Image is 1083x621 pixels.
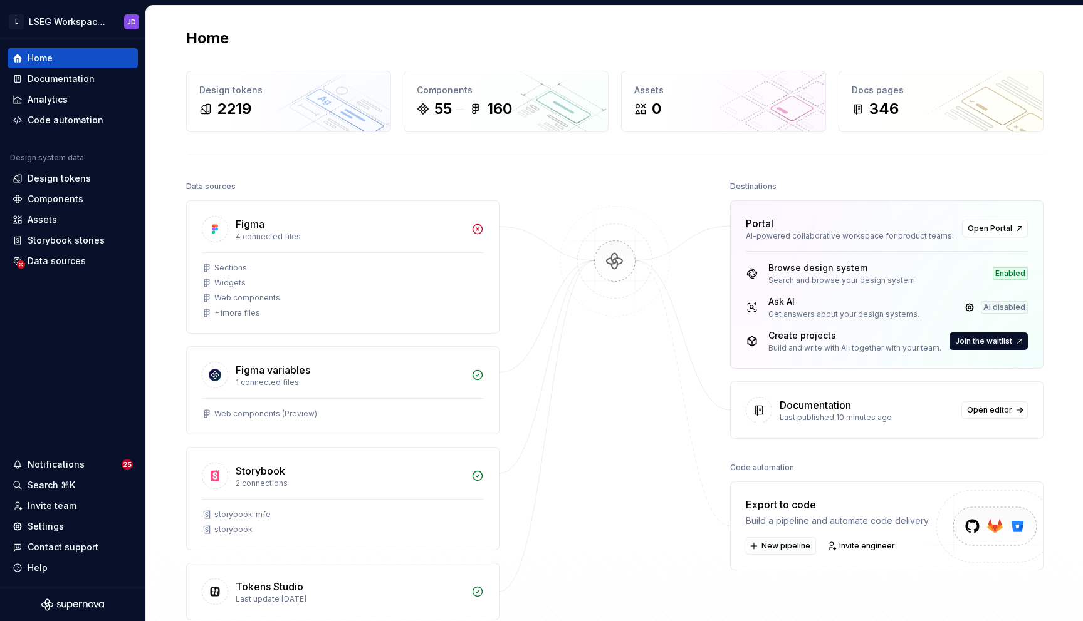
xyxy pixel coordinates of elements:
[28,234,105,247] div: Storybook stories
[768,262,917,274] div: Browse design system
[824,537,901,555] a: Invite engineer
[186,71,391,132] a: Design tokens2219
[186,563,500,620] a: Tokens StudioLast update [DATE]
[28,93,68,106] div: Analytics
[967,405,1012,415] span: Open editor
[214,278,246,288] div: Widgets
[730,459,794,476] div: Code automation
[214,308,260,318] div: + 1 more files
[746,216,773,231] div: Portal
[761,541,810,551] span: New pipeline
[186,28,229,48] h2: Home
[214,293,280,303] div: Web components
[746,537,816,555] button: New pipeline
[950,332,1028,350] button: Join the waitlist
[28,458,85,471] div: Notifications
[29,16,109,28] div: LSEG Workspace Design System
[3,8,143,35] button: LLSEG Workspace Design SystemJD
[8,475,138,495] button: Search ⌘K
[28,500,76,512] div: Invite team
[28,520,64,533] div: Settings
[8,210,138,230] a: Assets
[28,114,103,126] div: Code automation
[236,362,310,377] div: Figma variables
[199,84,378,96] div: Design tokens
[127,17,136,27] div: JD
[621,71,826,132] a: Assets0
[839,541,895,551] span: Invite engineer
[852,84,1030,96] div: Docs pages
[8,496,138,516] a: Invite team
[417,84,595,96] div: Components
[652,99,661,119] div: 0
[41,598,104,611] svg: Supernova Logo
[214,510,271,520] div: storybook-mfe
[746,515,930,527] div: Build a pipeline and automate code delivery.
[10,153,84,163] div: Design system data
[214,525,253,535] div: storybook
[28,213,57,226] div: Assets
[993,267,1028,280] div: Enabled
[8,168,138,188] a: Design tokens
[236,478,464,488] div: 2 connections
[839,71,1044,132] a: Docs pages346
[730,178,777,195] div: Destinations
[8,537,138,557] button: Contact support
[8,454,138,475] button: Notifications25
[768,275,917,285] div: Search and browse your design system.
[28,479,75,491] div: Search ⌘K
[968,223,1012,234] span: Open Portal
[768,295,919,308] div: Ask AI
[236,377,464,387] div: 1 connected files
[28,52,53,64] div: Home
[217,99,251,119] div: 2219
[8,189,138,209] a: Components
[236,594,464,604] div: Last update [DATE]
[214,263,247,273] div: Sections
[8,48,138,68] a: Home
[28,541,98,553] div: Contact support
[768,309,919,319] div: Get answers about your design systems.
[8,110,138,130] a: Code automation
[780,413,954,423] div: Last published 10 minutes ago
[186,447,500,550] a: Storybook2 connectionsstorybook-mfestorybook
[981,301,1028,314] div: AI disabled
[236,463,285,478] div: Storybook
[768,329,941,342] div: Create projects
[28,562,48,574] div: Help
[28,255,86,267] div: Data sources
[8,230,138,250] a: Storybook stories
[634,84,813,96] div: Assets
[28,73,95,85] div: Documentation
[8,558,138,578] button: Help
[8,251,138,271] a: Data sources
[434,99,452,119] div: 55
[186,200,500,334] a: Figma4 connected filesSectionsWidgetsWeb components+1more files
[768,343,941,353] div: Build and write with AI, together with your team.
[122,459,133,470] span: 25
[780,398,851,413] div: Documentation
[746,497,930,512] div: Export to code
[746,231,955,241] div: AI-powered collaborative workspace for product teams.
[955,336,1012,346] span: Join the waitlist
[9,14,24,29] div: L
[404,71,609,132] a: Components55160
[28,193,83,205] div: Components
[961,401,1028,419] a: Open editor
[236,232,464,242] div: 4 connected files
[28,172,91,185] div: Design tokens
[8,516,138,536] a: Settings
[236,217,264,232] div: Figma
[236,579,303,594] div: Tokens Studio
[869,99,899,119] div: 346
[8,69,138,89] a: Documentation
[186,178,236,195] div: Data sources
[186,346,500,434] a: Figma variables1 connected filesWeb components (Preview)
[487,99,512,119] div: 160
[214,409,317,419] div: Web components (Preview)
[8,90,138,110] a: Analytics
[962,220,1028,237] a: Open Portal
